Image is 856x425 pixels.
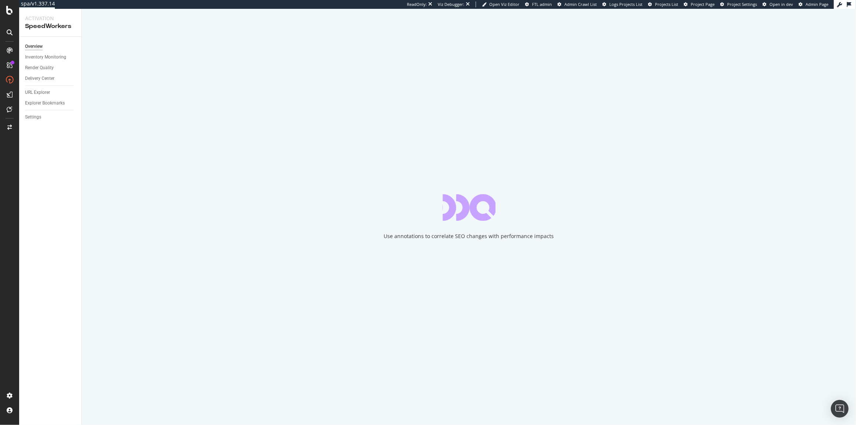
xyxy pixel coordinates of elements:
[25,89,76,96] a: URL Explorer
[602,1,642,7] a: Logs Projects List
[684,1,715,7] a: Project Page
[25,53,66,61] div: Inventory Monitoring
[525,1,552,7] a: FTL admin
[489,1,519,7] span: Open Viz Editor
[799,1,828,7] a: Admin Page
[557,1,597,7] a: Admin Crawl List
[720,1,757,7] a: Project Settings
[25,99,65,107] div: Explorer Bookmarks
[25,43,43,50] div: Overview
[655,1,678,7] span: Projects List
[564,1,597,7] span: Admin Crawl List
[25,113,41,121] div: Settings
[762,1,793,7] a: Open in dev
[25,75,54,82] div: Delivery Center
[25,43,76,50] a: Overview
[727,1,757,7] span: Project Settings
[25,75,76,82] a: Delivery Center
[25,22,75,31] div: SpeedWorkers
[25,64,76,72] a: Render Quality
[482,1,519,7] a: Open Viz Editor
[25,99,76,107] a: Explorer Bookmarks
[25,89,50,96] div: URL Explorer
[831,400,849,418] div: Open Intercom Messenger
[769,1,793,7] span: Open in dev
[25,53,76,61] a: Inventory Monitoring
[443,194,496,221] div: animation
[438,1,464,7] div: Viz Debugger:
[648,1,678,7] a: Projects List
[25,64,54,72] div: Render Quality
[25,113,76,121] a: Settings
[609,1,642,7] span: Logs Projects List
[691,1,715,7] span: Project Page
[25,15,75,22] div: Activation
[532,1,552,7] span: FTL admin
[407,1,427,7] div: ReadOnly:
[806,1,828,7] span: Admin Page
[384,233,554,240] div: Use annotations to correlate SEO changes with performance impacts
